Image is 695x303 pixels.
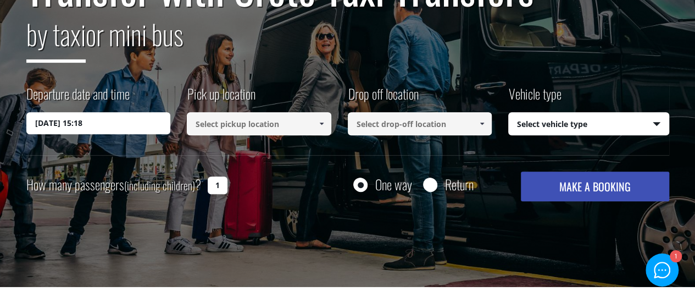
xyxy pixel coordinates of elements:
label: Vehicle type [508,84,561,112]
div: 1 [669,251,681,263]
button: MAKE A BOOKING [521,172,669,201]
span: Select vehicle type [509,113,669,136]
a: Show All Items [473,112,491,135]
a: Show All Items [312,112,330,135]
label: Drop off location [348,84,419,112]
label: One way [375,178,412,191]
label: Departure date and time [26,84,130,112]
span: by taxi [26,13,86,63]
h2: or mini bus [26,12,669,71]
label: Pick up location [187,84,255,112]
input: Select drop-off location [348,112,492,135]
label: Return [445,178,474,191]
small: (including children) [124,177,195,194]
label: How many passengers ? [26,172,201,199]
input: Select pickup location [187,112,331,135]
